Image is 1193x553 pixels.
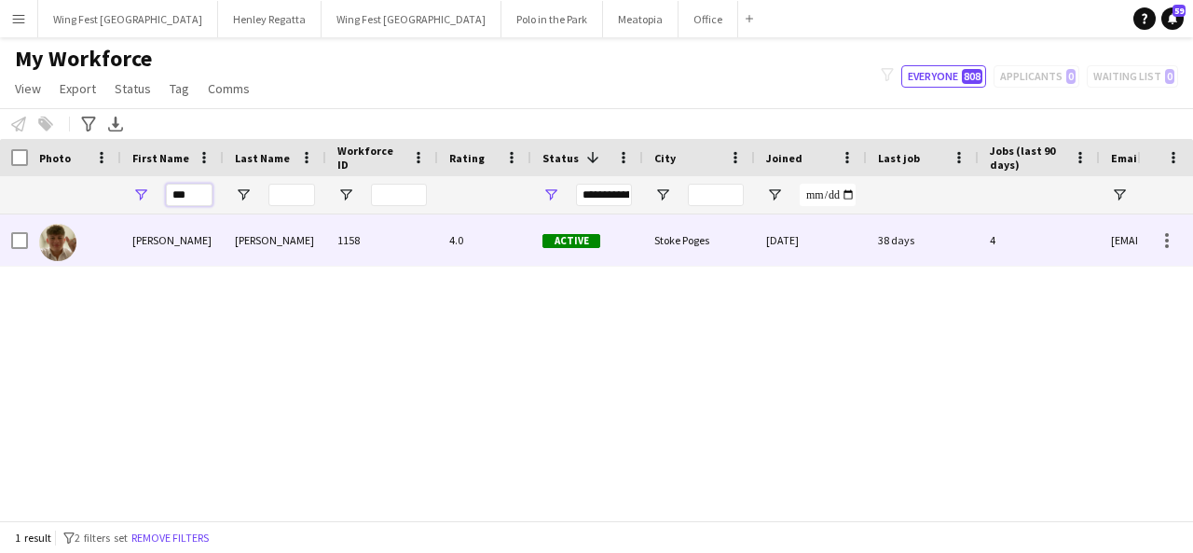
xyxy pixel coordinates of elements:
[979,214,1100,266] div: 4
[990,144,1066,172] span: Jobs (last 90 days)
[107,76,158,101] a: Status
[1172,5,1186,17] span: 59
[132,187,149,203] button: Open Filter Menu
[337,144,405,172] span: Workforce ID
[235,151,290,165] span: Last Name
[654,151,676,165] span: City
[208,80,250,97] span: Comms
[878,151,920,165] span: Last job
[38,1,218,37] button: Wing Fest [GEOGRAPHIC_DATA]
[128,528,213,548] button: Remove filters
[115,80,151,97] span: Status
[1111,187,1128,203] button: Open Filter Menu
[15,45,152,73] span: My Workforce
[77,113,100,135] app-action-btn: Advanced filters
[166,184,213,206] input: First Name Filter Input
[643,214,755,266] div: Stoke Poges
[39,224,76,261] img: Toby Rutland-Dix
[867,214,979,266] div: 38 days
[7,76,48,101] a: View
[121,214,224,266] div: [PERSON_NAME]
[800,184,856,206] input: Joined Filter Input
[218,1,322,37] button: Henley Regatta
[542,151,579,165] span: Status
[542,234,600,248] span: Active
[501,1,603,37] button: Polo in the Park
[688,184,744,206] input: City Filter Input
[52,76,103,101] a: Export
[162,76,197,101] a: Tag
[449,151,485,165] span: Rating
[679,1,738,37] button: Office
[438,214,531,266] div: 4.0
[337,187,354,203] button: Open Filter Menu
[654,187,671,203] button: Open Filter Menu
[901,65,986,88] button: Everyone808
[39,151,71,165] span: Photo
[755,214,867,266] div: [DATE]
[371,184,427,206] input: Workforce ID Filter Input
[766,187,783,203] button: Open Filter Menu
[132,151,189,165] span: First Name
[60,80,96,97] span: Export
[200,76,257,101] a: Comms
[962,69,982,84] span: 808
[235,187,252,203] button: Open Filter Menu
[75,531,128,545] span: 2 filters set
[170,80,189,97] span: Tag
[322,1,501,37] button: Wing Fest [GEOGRAPHIC_DATA]
[766,151,802,165] span: Joined
[326,214,438,266] div: 1158
[1161,7,1184,30] a: 59
[224,214,326,266] div: [PERSON_NAME]
[268,184,315,206] input: Last Name Filter Input
[15,80,41,97] span: View
[603,1,679,37] button: Meatopia
[1111,151,1141,165] span: Email
[542,187,559,203] button: Open Filter Menu
[104,113,127,135] app-action-btn: Export XLSX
